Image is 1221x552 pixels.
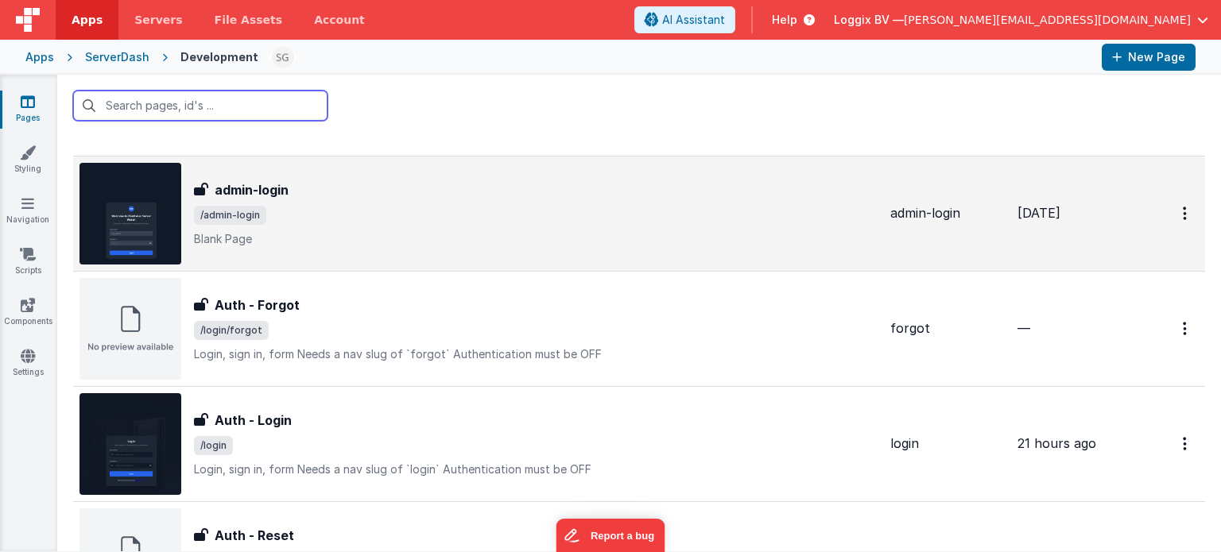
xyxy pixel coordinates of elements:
span: /login/forgot [194,321,269,340]
button: Options [1173,197,1199,230]
button: AI Assistant [634,6,735,33]
span: AI Assistant [662,12,725,28]
button: Options [1173,312,1199,345]
div: admin-login [890,204,1005,222]
h3: admin-login [215,180,289,199]
span: /login [194,436,233,455]
h3: Auth - Reset [215,526,294,545]
p: Blank Page [194,231,878,247]
button: Loggix BV — [PERSON_NAME][EMAIL_ADDRESS][DOMAIN_NAME] [834,12,1208,28]
button: Options [1173,427,1199,460]
div: forgot [890,319,1005,338]
span: — [1017,320,1030,336]
div: ServerDash [85,49,149,65]
span: Help [772,12,797,28]
div: Development [180,49,258,65]
span: /admin-login [194,206,266,225]
p: Login, sign in, form Needs a nav slug of `forgot` Authentication must be OFF [194,346,878,362]
span: Apps [72,12,103,28]
img: 497ae24fd84173162a2d7363e3b2f127 [272,46,294,68]
span: [DATE] [1017,205,1060,221]
span: [PERSON_NAME][EMAIL_ADDRESS][DOMAIN_NAME] [904,12,1191,28]
button: New Page [1102,44,1196,71]
div: login [890,434,1005,453]
h3: Auth - Forgot [215,295,300,315]
div: Apps [25,49,54,65]
h3: Auth - Login [215,411,292,430]
p: Login, sign in, form Needs a nav slug of `login` Authentication must be OFF [194,461,878,477]
span: 21 hours ago [1017,435,1096,451]
iframe: Marker.io feedback button [556,519,665,552]
span: Servers [134,12,182,28]
span: Loggix BV — [834,12,904,28]
input: Search pages, id's ... [73,91,328,121]
span: File Assets [215,12,283,28]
